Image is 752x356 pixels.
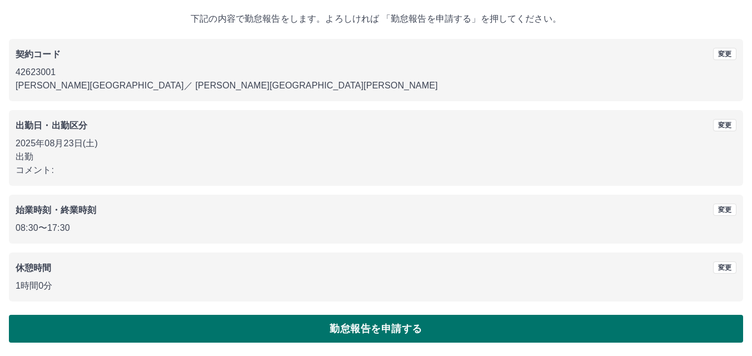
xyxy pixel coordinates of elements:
[713,204,736,216] button: 変更
[9,12,743,26] p: 下記の内容で勤怠報告をします。よろしければ 「勤怠報告を申請する」を押してください。
[16,205,96,215] b: 始業時刻・終業時刻
[16,79,736,92] p: [PERSON_NAME][GEOGRAPHIC_DATA] ／ [PERSON_NAME][GEOGRAPHIC_DATA][PERSON_NAME]
[16,50,61,59] b: 契約コード
[16,221,736,235] p: 08:30 〜 17:30
[9,315,743,343] button: 勤怠報告を申請する
[16,121,87,130] b: 出勤日・出勤区分
[713,48,736,60] button: 変更
[16,164,736,177] p: コメント:
[16,150,736,164] p: 出勤
[16,66,736,79] p: 42623001
[16,137,736,150] p: 2025年08月23日(土)
[16,279,736,293] p: 1時間0分
[16,263,52,273] b: 休憩時間
[713,119,736,131] button: 変更
[713,261,736,274] button: 変更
